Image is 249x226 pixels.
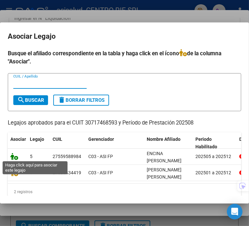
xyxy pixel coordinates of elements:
[27,132,50,154] datatable-header-cell: Legajo
[8,30,241,43] h2: Asociar Legajo
[53,169,81,177] div: 27581434419
[147,137,181,142] span: Nombre Afiliado
[8,119,241,127] p: Legajos aprobados para el CUIT 30717468593 y Período de Prestación 202508
[86,132,144,154] datatable-header-cell: Gerenciador
[13,95,48,105] button: Buscar
[53,95,109,106] button: Borrar Filtros
[53,153,81,160] div: 27559588984
[88,137,114,142] span: Gerenciador
[8,49,241,66] h4: Busque el afiliado correspondiente en la tabla y haga click en el ícono de la columna "Asociar".
[193,132,237,154] datatable-header-cell: Periodo Habilitado
[58,97,105,103] span: Borrar Filtros
[195,137,217,149] span: Periodo Habilitado
[30,137,44,142] span: Legajo
[88,170,113,175] span: C03 - ASI FP
[50,132,86,154] datatable-header-cell: CUIL
[88,154,113,159] span: C03 - ASI FP
[144,132,193,154] datatable-header-cell: Nombre Afiliado
[30,154,32,159] span: 5
[195,169,234,177] div: 202501 a 202512
[147,167,181,180] span: LUQUE LUNA ISABELLA ADABEL
[8,184,241,200] div: 2 registros
[17,97,44,103] span: Buscar
[53,137,62,142] span: CUIL
[17,96,25,104] mat-icon: search
[30,170,32,175] span: 1
[195,153,234,160] div: 202505 a 202512
[10,137,26,142] span: Asociar
[58,96,66,104] mat-icon: delete
[8,132,27,154] datatable-header-cell: Asociar
[147,151,181,164] span: ENCINA DELFINA MELINA
[227,204,243,219] div: Open Intercom Messenger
